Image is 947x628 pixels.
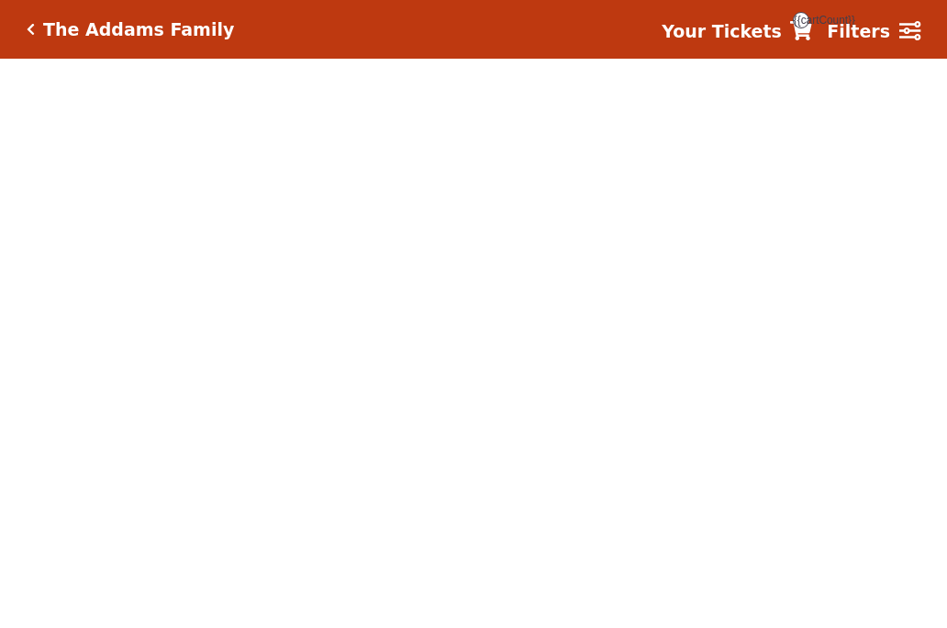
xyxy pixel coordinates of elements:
strong: Filters [827,21,890,41]
h5: The Addams Family [43,19,234,40]
strong: Your Tickets [662,21,782,41]
a: Filters [827,18,920,45]
span: {{cartCount}} [793,12,809,28]
a: Your Tickets {{cartCount}} [662,18,812,45]
a: Click here to go back to filters [27,23,35,36]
